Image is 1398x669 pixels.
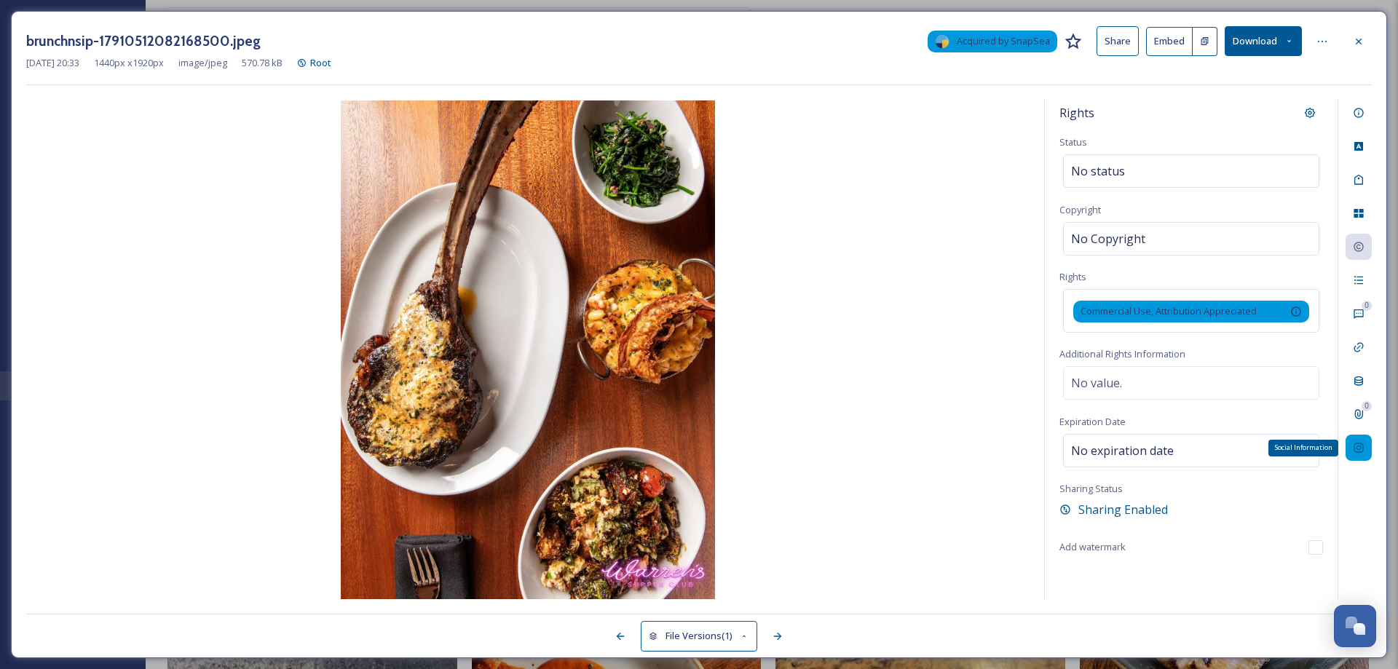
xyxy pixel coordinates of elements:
button: File Versions(1) [641,621,757,651]
div: 0 [1362,401,1372,411]
img: brunchnsip-17910512082168500.jpeg [26,100,1030,599]
span: image/jpeg [178,56,227,70]
button: Embed [1146,27,1193,56]
span: Status [1059,135,1087,149]
span: Rights [1059,270,1086,283]
span: Sharing Enabled [1078,501,1168,518]
span: No Copyright [1071,230,1145,248]
span: Acquired by SnapSea [957,34,1050,48]
span: 1440 px x 1920 px [94,56,164,70]
span: Additional Rights Information [1059,347,1185,360]
button: Download [1225,26,1302,56]
span: [DATE] 20:33 [26,56,79,70]
span: Expiration Date [1059,415,1126,428]
span: No status [1071,162,1125,180]
span: Sharing Status [1059,482,1123,495]
span: No expiration date [1071,442,1174,459]
button: Open Chat [1334,605,1376,647]
div: Social Information [1268,440,1338,456]
img: snapsea-logo.png [935,34,949,49]
span: Commercial Use, Attribution Appreciated [1081,304,1257,318]
button: Share [1097,26,1139,56]
div: 0 [1362,301,1372,311]
span: Rights [1059,104,1094,122]
span: 570.78 kB [242,56,283,70]
h3: brunchnsip-17910512082168500.jpeg [26,31,261,52]
span: No value. [1071,374,1122,392]
span: Add watermark [1059,540,1126,554]
span: Root [310,56,331,69]
span: Copyright [1059,203,1101,216]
